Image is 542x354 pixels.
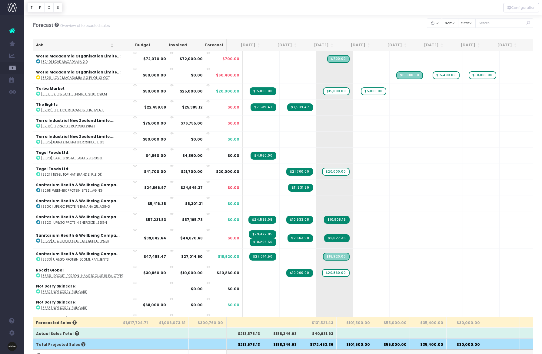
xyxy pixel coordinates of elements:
th: Dec 25: activate to sort column ascending [447,39,483,51]
span: Streamtime Invoice: 3857 – [3322] UP&GO Choc Ice No Added Sugar - 250ml & 12x250mL pack [288,234,313,242]
button: filter [458,18,476,28]
td: : [33,147,133,163]
strong: $4,860.00 [182,153,203,158]
abbr: [3300] UP&GO Protein Banana 250mL and 12x250mL Packaging [41,204,110,209]
th: $300,760.00 [189,317,227,328]
th: Total Projected Sales [33,339,114,349]
span: Streamtime Invoice: 3866 – [3320] UP&GO Protein Energize 250mL FOP Artwork [324,216,350,224]
abbr: [3292] The Eights Brand Refinement [41,108,105,112]
span: Streamtime Invoice: 3842 – [3322] UP&GO Choc Ice No Added Sugar - Claim Callout Concepts [250,238,276,246]
span: Streamtime Invoice: 3856 – [3327] Tegel Top Hat Brand & Packaging Refresh (Phase 01) [286,168,313,176]
strong: $4,860.00 [146,153,166,158]
th: Sep 25: activate to sort column ascending [337,39,373,51]
th: $101,500.00 [337,339,373,349]
span: Streamtime Draft Invoice: 3867 – [3326] Love Macadamia 2.0 Photography Shoot [396,71,423,79]
td: : [33,212,133,228]
abbr: [3317] By Torba Sub-Brand Packaging System [41,92,107,96]
strong: $5,416.35 [148,201,166,206]
th: $213,578.13 [227,339,263,349]
strong: $76,755.00 [181,121,203,126]
td: : [33,265,133,281]
td: : [33,99,133,115]
td: : [33,180,133,196]
span: Streamtime Invoice: 3840 – [3320] UP&GO Protein Energize FOP Callout Concepts [248,216,276,224]
span: wayahead Sales Forecast Item [322,269,350,277]
strong: $0.00 [191,137,203,142]
th: Aug 25: activate to sort column ascending [300,39,337,51]
th: $101,500.00 [337,317,373,328]
button: F [36,3,45,12]
input: Search... [475,18,534,28]
strong: $47,488.47 [144,254,166,259]
abbr: [3249] Love Macadamia 2.0 [41,60,88,64]
span: $0.00 [228,185,239,190]
strong: Not Sorry Skincare [36,300,75,305]
span: Streamtime Invoice: 3847 – [3292] The Eights Brand Refinement [251,103,276,111]
span: Streamtime Invoice: 3855 – [3320] UP&GO Protein Energize FOP 12x250mL Fridge Packs [286,216,313,224]
abbr: [3339] Rockit Sam's Club 16 Pack Prototype [41,274,124,278]
th: $55,000.00 [373,339,410,349]
strong: World Macadamia Organisation Limite... [36,70,121,75]
td: : [33,228,133,248]
abbr: [3326] Love Macadamia 2.0 Photography Shoot [41,76,110,80]
strong: $21,700.00 [181,169,203,174]
strong: $10,000.00 [180,270,203,275]
td: : [33,83,133,99]
strong: Terra Industrial New Zealand Limite... [36,134,113,139]
abbr: [3291] Weet-Bix Protein Bites Packaging [41,188,102,193]
div: Vertical button group [27,3,62,12]
th: Invoiced [153,39,190,51]
td: : [33,297,133,313]
span: Streamtime Invoice: 3858 – [3292] The Eights Brand Refinement [287,103,313,111]
abbr: [3327] Tegel Top Hat Brand & Packaging Refresh (Phase 01) [41,172,102,177]
span: $0.00 [228,286,239,292]
strong: World Macadamia Organisation Limite... [36,54,121,59]
abbr: [3320] UP&GO Protein Energize FOP Callout Design [41,220,107,225]
th: Jul 25: activate to sort column ascending [263,39,300,51]
td: : [33,67,133,83]
strong: Torba Market [36,86,65,91]
strong: Terra Industrial New Zealand Limite... [36,118,113,123]
span: wayahead Sales Forecast Item [323,87,350,95]
span: $0.00 [228,105,239,110]
th: Budget [117,39,153,51]
strong: $50,000.00 [143,89,166,94]
th: $172,453.36 [300,339,337,349]
td: : [33,115,133,131]
strong: Rockit Global [36,268,64,273]
span: Forecast [33,22,53,28]
strong: $57,231.83 [145,217,166,222]
strong: $80,000.00 [143,137,166,142]
span: $0.00 [228,235,239,241]
th: Jan 26: activate to sort column ascending [483,39,520,51]
strong: $22,459.89 [144,105,166,110]
strong: $75,000.00 [143,121,166,126]
strong: $72,070.00 [143,56,166,61]
span: Streamtime Draft Invoice: 3868 – [3249] Love Macadamia 2.0 [327,55,349,63]
span: $60,400.00 [216,73,239,78]
strong: $68,000.00 [143,302,166,307]
th: Nov 25: activate to sort column ascending [410,39,447,51]
button: C [44,3,54,12]
th: $35,400.00 [410,317,447,328]
span: $0.00 [228,302,239,308]
button: sort [442,18,458,28]
td: : [33,196,133,212]
th: $30,000.00 [447,317,483,328]
div: Vertical button group [504,3,539,12]
button: S [53,3,62,12]
td: : [33,281,133,297]
span: wayahead Sales Forecast Item [322,168,350,176]
strong: ITW Construction [36,316,73,321]
strong: $44,870.68 [180,235,203,241]
abbr: [3325] Terra Cat Brand Positioning Consulting [41,140,104,145]
span: Streamtime Invoice: 3859 – [3339] Rockit Sam's Club 16 Pack Prototype [286,269,313,277]
strong: $0.00 [191,302,203,307]
th: Forecast [190,39,227,51]
span: Streamtime Invoice: 3848 – [3317] By Torba Sub-Brand Packaging System [250,87,276,95]
td: : [33,131,133,147]
strong: Sanitarium Health & Wellbeing Compa... [36,251,120,256]
strong: Sanitarium Health & Wellbeing Compa... [36,233,120,238]
span: Streamtime Invoice: 3843 – [3333] UP&GO Protein 500mL Range- Illustrative Ingredients [249,253,276,261]
th: $131,521.43 [300,317,337,328]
